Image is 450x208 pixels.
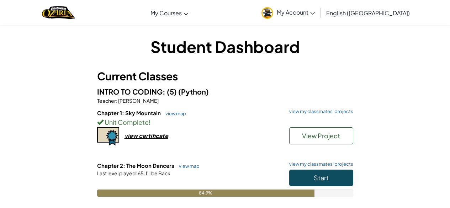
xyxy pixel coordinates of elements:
[277,9,315,16] span: My Account
[286,162,353,166] a: view my classmates' projects
[104,118,149,126] span: Unit Complete
[97,110,162,116] span: Chapter 1: Sky Mountain
[97,190,314,197] div: 84.9%
[125,132,168,139] div: view certificate
[286,109,353,114] a: view my classmates' projects
[147,3,192,22] a: My Courses
[136,170,137,176] span: :
[162,111,186,116] a: view map
[145,170,170,176] span: I'll be Back
[175,163,200,169] a: view map
[302,132,340,140] span: View Project
[314,174,329,182] span: Start
[323,3,413,22] a: English ([GEOGRAPHIC_DATA])
[261,7,273,19] img: avatar
[42,5,75,20] img: Home
[97,97,116,104] span: Teacher
[97,36,353,58] h1: Student Dashboard
[97,132,168,139] a: view certificate
[116,97,117,104] span: :
[97,170,136,176] span: Last level played
[42,5,75,20] a: Ozaria by CodeCombat logo
[97,68,353,84] h3: Current Classes
[289,127,353,144] button: View Project
[258,1,318,24] a: My Account
[326,9,410,17] span: English ([GEOGRAPHIC_DATA])
[97,127,119,146] img: certificate-icon.png
[150,9,182,17] span: My Courses
[97,87,178,96] span: INTRO TO CODING: (5)
[117,97,159,104] span: [PERSON_NAME]
[97,162,175,169] span: Chapter 2: The Moon Dancers
[137,170,145,176] span: 65.
[178,87,209,96] span: (Python)
[289,170,353,186] button: Start
[149,118,150,126] span: !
